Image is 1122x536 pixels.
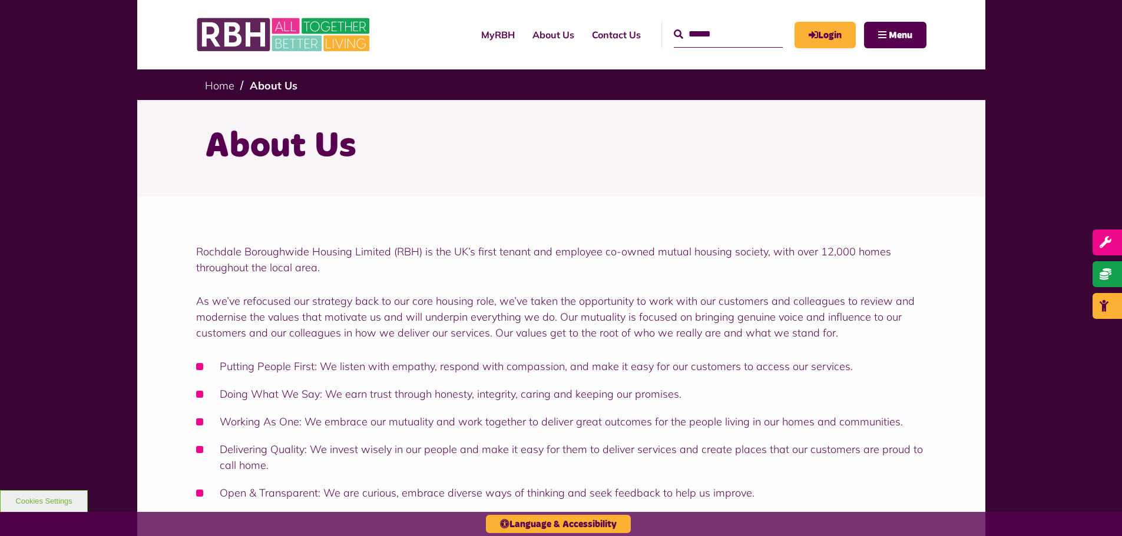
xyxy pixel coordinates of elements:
[196,12,373,58] img: RBH
[196,293,926,341] p: As we’ve refocused our strategy back to our core housing role, we’ve taken the opportunity to wor...
[472,19,524,51] a: MyRBH
[1069,483,1122,536] iframe: Netcall Web Assistant for live chat
[250,79,297,92] a: About Us
[486,515,631,533] button: Language & Accessibility
[524,19,583,51] a: About Us
[583,19,650,51] a: Contact Us
[205,124,918,169] h1: About Us
[196,414,926,430] li: Working As One: We embrace our mutuality and work together to deliver great outcomes for the peop...
[795,22,856,48] a: MyRBH
[205,79,234,92] a: Home
[889,31,912,40] span: Menu
[196,358,926,374] li: Putting People First: We listen with empathy, respond with compassion, and make it easy for our c...
[196,441,926,473] li: Delivering Quality: We invest wisely in our people and make it easy for them to deliver services ...
[196,244,926,275] p: Rochdale Boroughwide Housing Limited (RBH) is the UK’s first tenant and employee co-owned mutual ...
[864,22,926,48] button: Navigation
[196,485,926,501] li: Open & Transparent: We are curious, embrace diverse ways of thinking and seek feedback to help us...
[196,386,926,402] li: Doing What We Say: We earn trust through honesty, integrity, caring and keeping our promises.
